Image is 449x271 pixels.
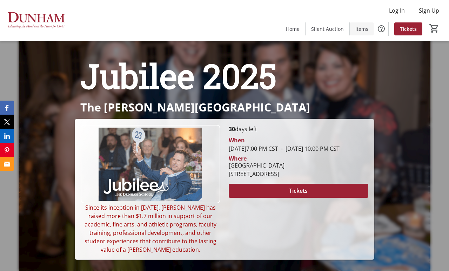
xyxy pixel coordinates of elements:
span: [DATE] 10:00 PM CST [278,145,340,153]
span: Tickets [400,25,417,33]
img: Campaign CTA Media Photo [81,125,220,203]
button: Sign Up [413,5,445,16]
button: Cart [428,22,441,35]
p: The [PERSON_NAME][GEOGRAPHIC_DATA] [80,101,368,113]
span: [DATE] 7:00 PM CST [229,145,278,153]
span: Jubilee 2025 [80,53,276,98]
div: When [229,136,245,144]
a: Tickets [394,22,422,35]
a: Home [280,22,305,35]
a: Silent Auction [306,22,349,35]
img: The Dunham School's Logo [4,3,67,38]
span: Tickets [289,187,308,195]
button: Tickets [229,184,368,198]
span: 30 [229,125,235,133]
a: Items [350,22,374,35]
span: Silent Auction [311,25,344,33]
span: Log In [389,6,405,15]
span: Home [286,25,300,33]
p: days left [229,125,368,133]
span: Since its inception in [DATE], [PERSON_NAME] has raised more than $1.7 million in support of our ... [85,204,216,253]
div: Where [229,156,247,161]
div: [STREET_ADDRESS] [229,170,284,178]
div: [GEOGRAPHIC_DATA] [229,161,284,170]
span: Sign Up [419,6,439,15]
button: Log In [383,5,410,16]
span: - [278,145,286,153]
span: Items [355,25,368,33]
button: Help [374,22,388,36]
